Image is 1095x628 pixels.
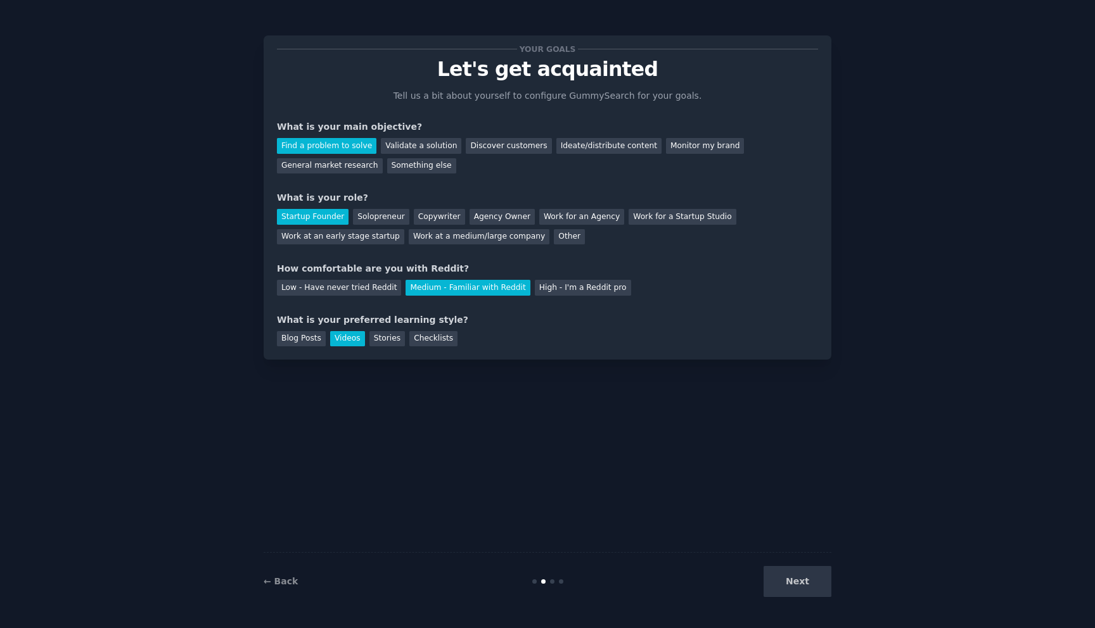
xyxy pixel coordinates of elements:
[556,138,662,154] div: Ideate/distribute content
[406,280,530,296] div: Medium - Familiar with Reddit
[629,209,736,225] div: Work for a Startup Studio
[409,229,549,245] div: Work at a medium/large company
[277,280,401,296] div: Low - Have never tried Reddit
[277,138,376,154] div: Find a problem to solve
[470,209,535,225] div: Agency Owner
[409,331,458,347] div: Checklists
[414,209,465,225] div: Copywriter
[264,576,298,586] a: ← Back
[369,331,405,347] div: Stories
[517,42,578,56] span: Your goals
[539,209,624,225] div: Work for an Agency
[535,280,631,296] div: High - I'm a Reddit pro
[381,138,461,154] div: Validate a solution
[277,229,404,245] div: Work at an early stage startup
[277,313,818,327] div: What is your preferred learning style?
[277,262,818,275] div: How comfortable are you with Reddit?
[554,229,585,245] div: Other
[388,89,707,103] p: Tell us a bit about yourself to configure GummySearch for your goals.
[277,120,818,134] div: What is your main objective?
[277,209,349,225] div: Startup Founder
[277,58,818,80] p: Let's get acquainted
[277,191,818,204] div: What is your role?
[387,158,456,174] div: Something else
[666,138,744,154] div: Monitor my brand
[353,209,409,225] div: Solopreneur
[277,331,326,347] div: Blog Posts
[277,158,383,174] div: General market research
[330,331,365,347] div: Videos
[466,138,551,154] div: Discover customers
